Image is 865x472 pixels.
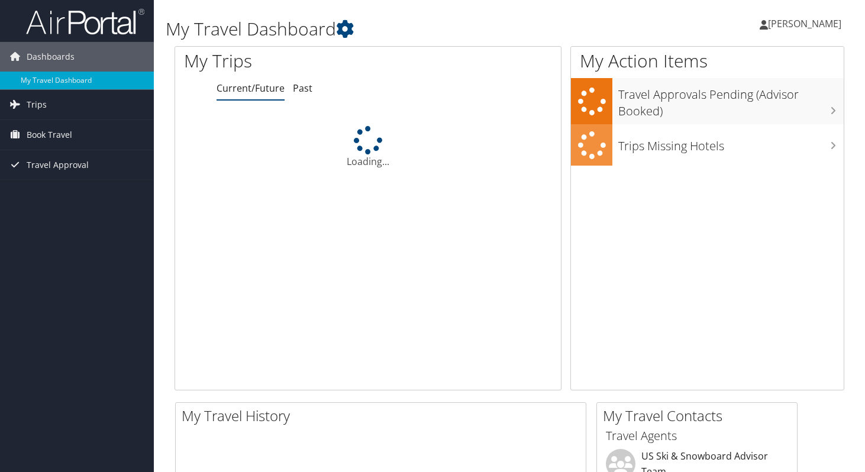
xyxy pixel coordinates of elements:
img: airportal-logo.png [26,8,144,35]
h3: Trips Missing Hotels [618,132,844,154]
h1: My Travel Dashboard [166,17,624,41]
h3: Travel Approvals Pending (Advisor Booked) [618,80,844,119]
span: Book Travel [27,120,72,150]
span: Trips [27,90,47,119]
a: Past [293,82,312,95]
h2: My Travel Contacts [603,406,797,426]
a: Travel Approvals Pending (Advisor Booked) [571,78,844,124]
h1: My Action Items [571,49,844,73]
span: [PERSON_NAME] [768,17,841,30]
a: Trips Missing Hotels [571,124,844,166]
h2: My Travel History [182,406,586,426]
h3: Travel Agents [606,428,788,444]
h1: My Trips [184,49,391,73]
span: Dashboards [27,42,75,72]
div: Loading... [175,126,561,169]
a: [PERSON_NAME] [760,6,853,41]
span: Travel Approval [27,150,89,180]
a: Current/Future [217,82,285,95]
